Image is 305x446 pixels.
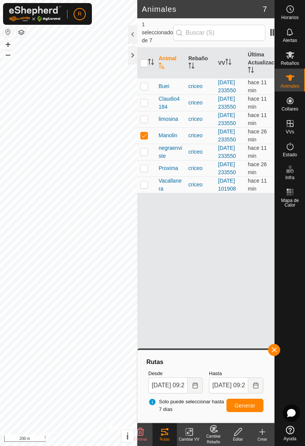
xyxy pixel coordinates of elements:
[159,115,178,123] span: limosina
[177,436,201,442] div: Cambiar VV
[248,178,267,192] span: 26 ago 2025, 9:16
[201,433,226,445] div: Cambiar Rebaño
[248,161,267,175] span: 26 ago 2025, 9:01
[159,95,182,111] span: Claudio4184
[248,68,254,74] p-sorticon: Activar para ordenar
[159,144,182,160] span: negraenviste
[159,64,165,70] p-sorticon: Activar para ordenar
[78,10,82,18] span: R
[3,40,13,49] button: +
[218,128,236,143] a: [DATE] 233550
[248,128,267,143] span: 26 ago 2025, 9:01
[234,403,255,409] span: Generar
[275,423,305,444] a: Ayuda
[188,132,212,140] div: criceo
[121,430,134,443] button: i
[250,436,274,442] div: Crear
[156,48,185,79] th: Animal
[188,377,203,393] button: Choose Date
[218,178,236,192] a: [DATE] 101908
[209,370,263,377] label: Hasta
[283,38,297,43] span: Alertas
[148,398,226,413] span: Solo puede seleccionar hasta 7 días
[159,82,169,90] span: Buei
[218,79,236,93] a: [DATE] 233550
[281,61,299,66] span: Rebaños
[248,79,267,93] span: 26 ago 2025, 9:16
[188,164,212,172] div: criceo
[281,15,299,20] span: Horarios
[215,48,245,79] th: VV
[159,177,182,193] span: Vacallanera
[286,130,294,134] span: VVs
[277,198,303,207] span: Mapa de Calor
[226,399,263,412] button: Generar
[185,48,215,79] th: Rebaño
[248,377,263,393] button: Choose Date
[188,148,212,156] div: criceo
[218,145,236,159] a: [DATE] 233550
[248,145,267,159] span: 26 ago 2025, 9:16
[133,437,147,441] span: Eliminar
[285,175,294,180] span: Infra
[159,164,178,172] span: Proxima
[173,25,265,41] input: Buscar (S)
[188,99,212,107] div: criceo
[281,107,298,111] span: Collares
[17,28,26,37] button: Capas del Mapa
[188,64,194,70] p-sorticon: Activar para ordenar
[126,431,129,441] span: i
[148,60,154,66] p-sorticon: Activar para ordenar
[3,27,13,37] button: Restablecer Mapa
[3,50,13,59] button: –
[142,5,263,14] h2: Animales
[142,21,173,45] span: 1 seleccionado de 7
[34,429,68,443] a: Política de Privacidad
[188,181,212,189] div: criceo
[283,152,297,157] span: Estado
[248,112,267,126] span: 26 ago 2025, 9:16
[159,132,177,140] span: Manolin
[284,436,297,441] span: Ayuda
[218,161,236,175] a: [DATE] 233550
[148,370,203,377] label: Desde
[9,6,61,22] img: Logo Gallagher
[245,48,274,79] th: Última Actualización
[188,115,212,123] div: criceo
[225,60,231,66] p-sorticon: Activar para ordenar
[248,96,267,110] span: 26 ago 2025, 9:16
[263,3,267,15] span: 7
[77,429,103,443] a: Contáctenos
[145,358,266,367] div: Rutas
[281,84,299,88] span: Animales
[218,96,236,110] a: [DATE] 233550
[152,436,177,442] div: Rutas
[218,112,236,126] a: [DATE] 233550
[188,82,212,90] div: criceo
[226,436,250,442] div: Editar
